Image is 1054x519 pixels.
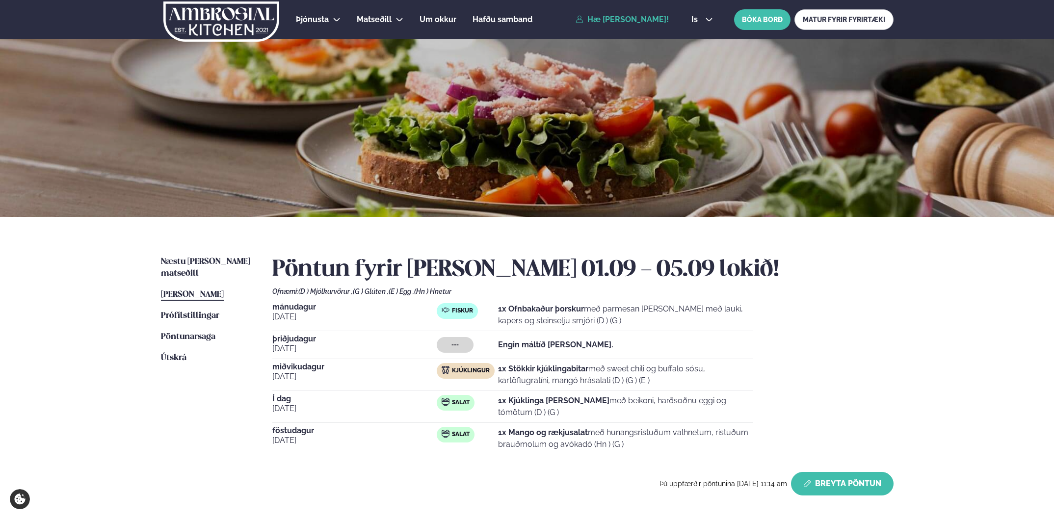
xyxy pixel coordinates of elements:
a: Prófílstillingar [161,310,219,322]
strong: 1x Stökkir kjúklingabitar [498,364,588,373]
a: Cookie settings [10,489,30,509]
span: Þú uppfærðir pöntunina [DATE] 11:14 am [659,480,787,488]
span: föstudagur [272,427,437,435]
span: Þjónusta [296,15,329,24]
span: Í dag [272,395,437,403]
strong: Engin máltíð [PERSON_NAME]. [498,340,613,349]
span: Salat [452,399,470,407]
span: Um okkur [420,15,456,24]
img: logo [163,1,280,42]
span: (G ) Glúten , [353,287,389,295]
span: [DATE] [272,343,437,355]
img: fish.svg [442,306,449,314]
span: Kjúklingur [452,367,490,375]
span: Næstu [PERSON_NAME] matseðill [161,258,250,278]
span: Pöntunarsaga [161,333,215,341]
span: [PERSON_NAME] [161,290,224,299]
a: Þjónusta [296,14,329,26]
img: salad.svg [442,430,449,438]
a: Hafðu samband [473,14,532,26]
strong: 1x Ofnbakaður þorskur [498,304,584,313]
p: með beikoni, harðsoðnu eggi og tómötum (D ) (G ) [498,395,753,418]
span: [DATE] [272,371,437,383]
span: Útskrá [161,354,186,362]
span: [DATE] [272,435,437,446]
span: Fiskur [452,307,473,315]
img: salad.svg [442,398,449,406]
img: chicken.svg [442,366,449,374]
span: --- [451,341,459,349]
span: [DATE] [272,311,437,323]
button: is [684,16,720,24]
a: MATUR FYRIR FYRIRTÆKI [794,9,894,30]
a: Um okkur [420,14,456,26]
p: með sweet chili og buffalo sósu, kartöflugratíni, mangó hrásalati (D ) (G ) (E ) [498,363,753,387]
a: Pöntunarsaga [161,331,215,343]
span: miðvikudagur [272,363,437,371]
span: Matseðill [357,15,392,24]
a: Matseðill [357,14,392,26]
span: mánudagur [272,303,437,311]
span: Prófílstillingar [161,311,219,320]
a: Útskrá [161,352,186,364]
a: Næstu [PERSON_NAME] matseðill [161,256,253,280]
span: (Hn ) Hnetur [414,287,451,295]
button: Breyta Pöntun [791,472,894,495]
button: BÓKA BORÐ [734,9,790,30]
h2: Pöntun fyrir [PERSON_NAME] 01.09 - 05.09 lokið! [272,256,894,284]
strong: 1x Mango og rækjusalat [498,428,588,437]
span: þriðjudagur [272,335,437,343]
strong: 1x Kjúklinga [PERSON_NAME] [498,396,609,405]
span: (E ) Egg , [389,287,414,295]
p: með hunangsristuðum valhnetum, ristuðum brauðmolum og avókadó (Hn ) (G ) [498,427,753,450]
a: [PERSON_NAME] [161,289,224,301]
a: Hæ [PERSON_NAME]! [576,15,669,24]
span: Hafðu samband [473,15,532,24]
span: (D ) Mjólkurvörur , [298,287,353,295]
span: [DATE] [272,403,437,415]
p: með parmesan [PERSON_NAME] með lauki, kapers og steinselju smjöri (D ) (G ) [498,303,753,327]
div: Ofnæmi: [272,287,894,295]
span: Salat [452,431,470,439]
span: is [691,16,701,24]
